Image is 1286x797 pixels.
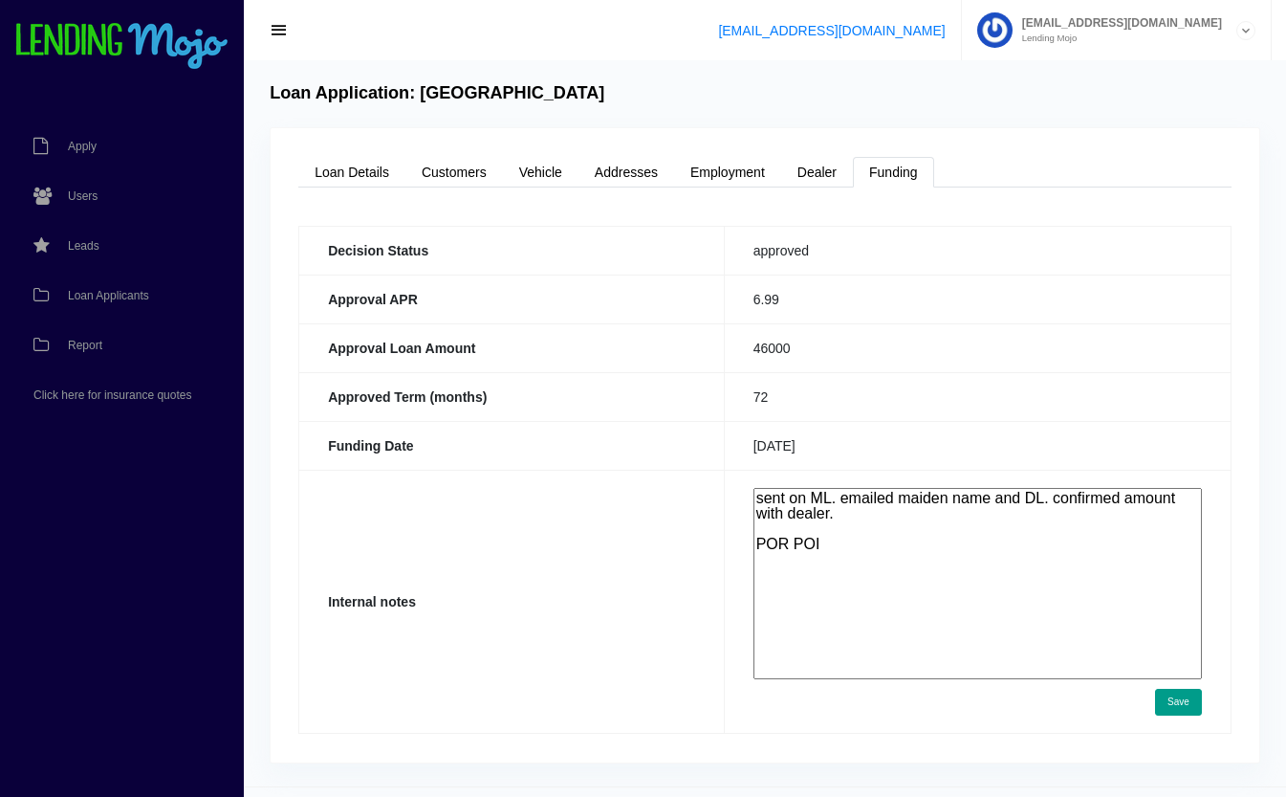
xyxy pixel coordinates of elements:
span: Apply [68,141,97,152]
th: Internal notes [299,470,725,733]
a: Vehicle [503,157,578,188]
a: Employment [674,157,781,188]
td: approved [724,226,1231,275]
textarea: sent on ML. emailed maiden name and DL. confirmed amount with dealer. POR POI [753,488,1202,679]
small: Lending Mojo [1013,33,1222,43]
th: Approval APR [299,275,725,323]
td: [DATE] [724,421,1231,470]
th: Decision Status [299,226,725,275]
h4: Loan Application: [GEOGRAPHIC_DATA] [270,83,604,104]
span: Click here for insurance quotes [33,389,191,401]
span: [EMAIL_ADDRESS][DOMAIN_NAME] [1013,17,1222,29]
th: Funding Date [299,421,725,470]
td: 6.99 [724,275,1231,323]
button: Save [1155,689,1202,716]
span: Leads [68,240,99,252]
a: Customers [405,157,503,188]
img: logo-small.png [14,23,229,71]
span: Users [68,190,98,202]
a: Addresses [578,157,674,188]
th: Approval Loan Amount [299,323,725,372]
span: Report [68,340,102,351]
a: [EMAIL_ADDRESS][DOMAIN_NAME] [718,23,945,38]
a: Loan Details [298,157,405,188]
td: 72 [724,372,1231,421]
td: 46000 [724,323,1231,372]
a: Dealer [781,157,853,188]
span: Loan Applicants [68,290,149,301]
img: Profile image [977,12,1013,48]
a: Funding [853,157,934,188]
th: Approved Term (months) [299,372,725,421]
